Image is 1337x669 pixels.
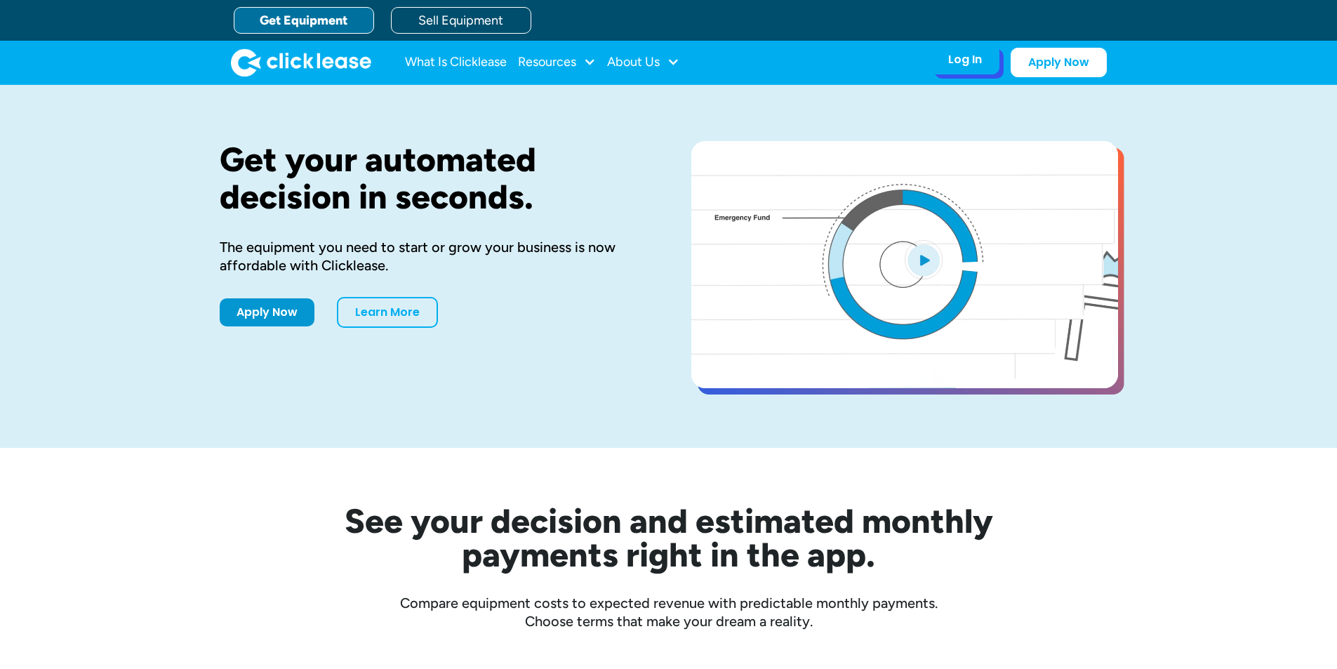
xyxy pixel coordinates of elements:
[234,7,374,34] a: Get Equipment
[691,141,1118,388] a: open lightbox
[1011,48,1107,77] a: Apply Now
[948,53,982,67] div: Log In
[518,48,596,77] div: Resources
[405,48,507,77] a: What Is Clicklease
[220,594,1118,630] div: Compare equipment costs to expected revenue with predictable monthly payments. Choose terms that ...
[231,48,371,77] img: Clicklease logo
[276,504,1062,571] h2: See your decision and estimated monthly payments right in the app.
[220,238,646,274] div: The equipment you need to start or grow your business is now affordable with Clicklease.
[220,141,646,216] h1: Get your automated decision in seconds.
[391,7,531,34] a: Sell Equipment
[337,297,438,328] a: Learn More
[220,298,314,326] a: Apply Now
[607,48,679,77] div: About Us
[905,240,943,279] img: Blue play button logo on a light blue circular background
[231,48,371,77] a: home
